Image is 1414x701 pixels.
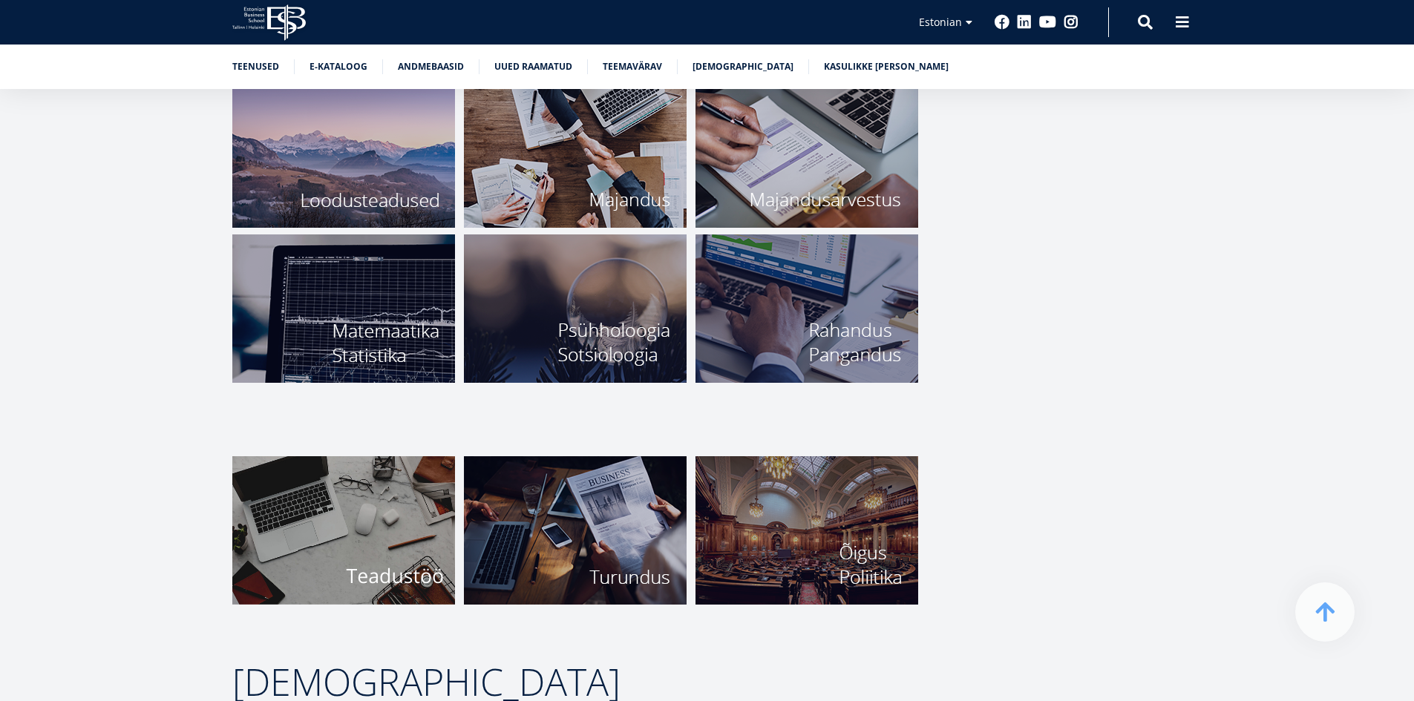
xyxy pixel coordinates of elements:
[603,59,662,74] a: Teemavärav
[310,59,367,74] a: E-kataloog
[232,234,455,383] img: 10. Matemaatika.png
[695,456,918,605] img: 15. Õigus.png
[464,79,687,228] img: 8. Majandus.png
[494,59,572,74] a: Uued raamatud
[1039,15,1056,30] a: Youtube
[232,79,455,228] img: 7. Loodusteadused est.png
[398,59,464,74] a: Andmebaasid
[1017,15,1032,30] a: Linkedin
[695,79,918,228] img: 9. Majandusarvestus.png
[824,59,949,74] a: Kasulikke [PERSON_NAME]
[464,456,687,605] img: 14. Turundus.png
[1064,15,1078,30] a: Instagram
[464,234,687,383] img: 11. Psühholoogia.png
[695,234,918,383] img: 12. Rahandus.png
[995,15,1009,30] a: Facebook
[693,59,793,74] a: [DEMOGRAPHIC_DATA]
[232,663,937,700] h2: [DEMOGRAPHIC_DATA]
[232,59,279,74] a: Teenused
